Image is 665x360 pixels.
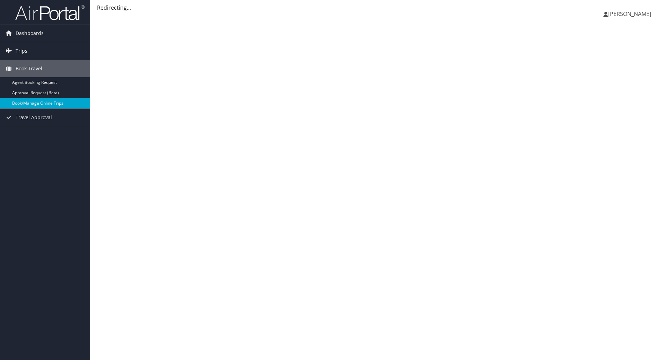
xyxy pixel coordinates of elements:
div: Redirecting... [97,3,658,12]
img: airportal-logo.png [15,5,85,21]
span: Book Travel [16,60,42,77]
span: Travel Approval [16,109,52,126]
a: [PERSON_NAME] [603,3,658,24]
span: [PERSON_NAME] [608,10,651,18]
span: Trips [16,42,27,60]
span: Dashboards [16,25,44,42]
